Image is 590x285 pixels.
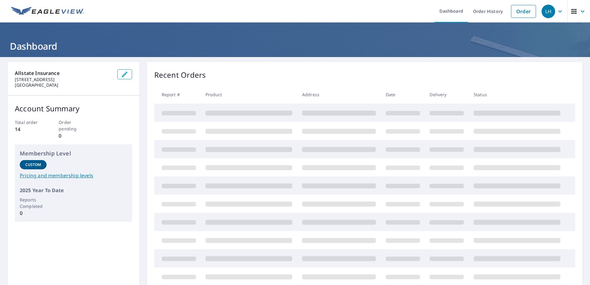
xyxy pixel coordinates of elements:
[201,85,297,104] th: Product
[20,149,127,158] p: Membership Level
[59,119,88,132] p: Order pending
[20,187,127,194] p: 2025 Year To Date
[59,132,88,139] p: 0
[542,5,555,18] div: LH
[20,196,47,209] p: Reports Completed
[25,162,41,167] p: Custom
[511,5,536,18] a: Order
[381,85,425,104] th: Date
[15,126,44,133] p: 14
[15,77,112,82] p: [STREET_ADDRESS]
[297,85,381,104] th: Address
[154,85,201,104] th: Report #
[425,85,469,104] th: Delivery
[20,209,47,217] p: 0
[154,69,206,81] p: Recent Orders
[15,103,132,114] p: Account Summary
[20,172,127,179] a: Pricing and membership levels
[11,7,84,16] img: EV Logo
[7,40,583,52] h1: Dashboard
[15,69,112,77] p: Allstate Insurance
[15,119,44,126] p: Total order
[15,82,112,88] p: [GEOGRAPHIC_DATA]
[469,85,565,104] th: Status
